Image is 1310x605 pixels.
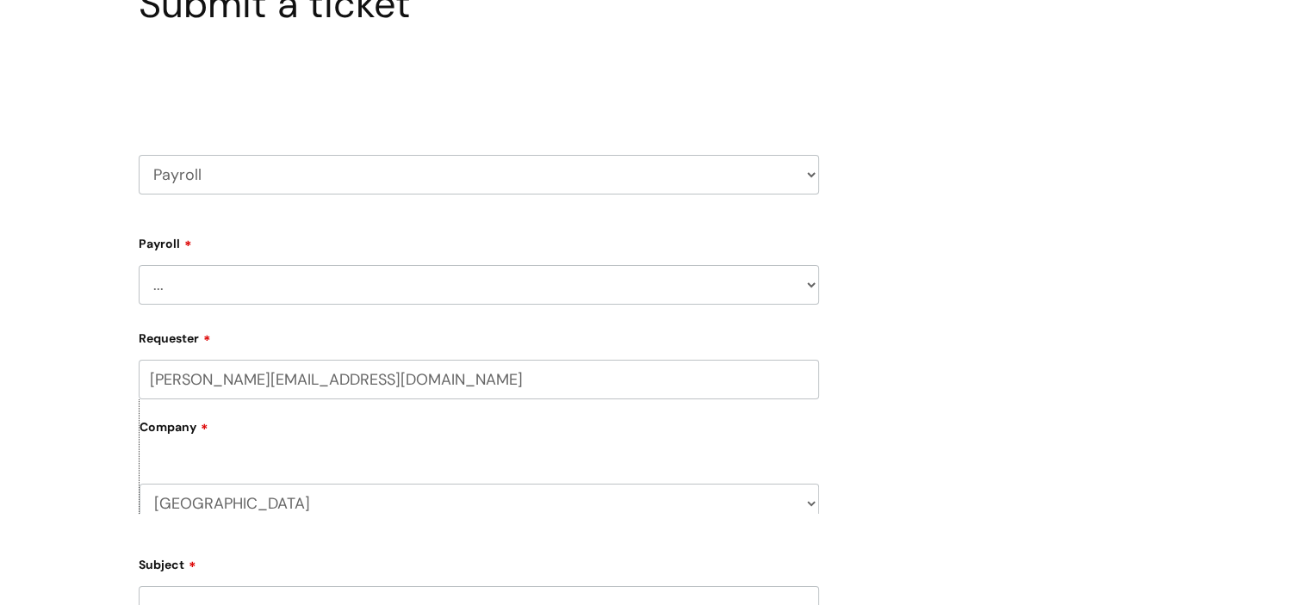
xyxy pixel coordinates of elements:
label: Subject [139,552,819,572]
label: Company [140,414,819,453]
label: Requester [139,325,819,346]
input: Email [139,360,819,399]
label: Payroll [139,231,819,251]
h2: Select issue type [139,67,819,99]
